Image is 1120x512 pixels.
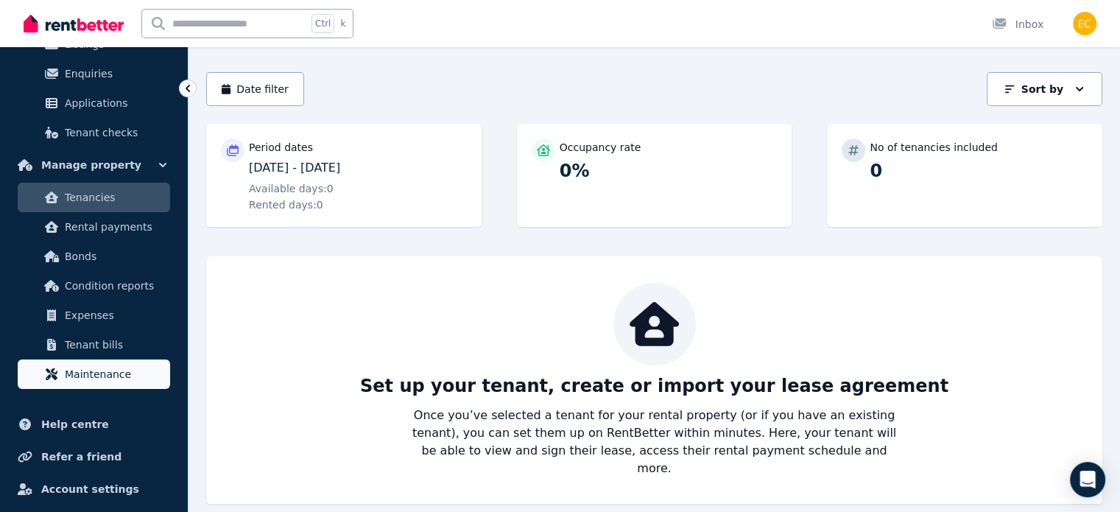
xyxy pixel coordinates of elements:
[65,306,164,324] span: Expenses
[1073,12,1096,35] img: Eva Chang
[12,474,176,504] a: Account settings
[18,271,170,301] a: Condition reports
[65,336,164,354] span: Tenant bills
[18,118,170,147] a: Tenant checks
[18,360,170,389] a: Maintenance
[18,301,170,330] a: Expenses
[18,212,170,242] a: Rental payments
[987,72,1102,106] button: Sort by
[24,13,124,35] img: RentBetter
[12,410,176,439] a: Help centre
[311,14,334,33] span: Ctrl
[1070,462,1105,497] div: Open Intercom Messenger
[870,159,1088,183] p: 0
[18,330,170,360] a: Tenant bills
[407,407,902,477] p: Once you’ve selected a tenant for your rental property (or if you have an existing tenant), you c...
[992,17,1043,32] div: Inbox
[249,197,323,212] span: Rented days: 0
[870,140,997,155] p: No of tenancies included
[41,480,139,498] span: Account settings
[18,59,170,88] a: Enquiries
[12,442,176,471] a: Refer a friend
[1021,82,1063,97] p: Sort by
[65,277,164,295] span: Condition reports
[249,181,334,196] span: Available days: 0
[65,124,164,141] span: Tenant checks
[41,415,109,433] span: Help centre
[360,374,948,398] p: Set up your tenant, create or import your lease agreement
[340,18,345,29] span: k
[65,94,164,112] span: Applications
[249,140,313,155] p: Period dates
[249,159,467,177] p: [DATE] - [DATE]
[560,140,641,155] p: Occupancy rate
[65,65,164,83] span: Enquiries
[18,88,170,118] a: Applications
[206,72,304,106] button: Date filter
[41,448,121,466] span: Refer a friend
[65,189,164,206] span: Tenancies
[18,242,170,271] a: Bonds
[65,248,164,265] span: Bonds
[41,156,141,174] span: Manage property
[18,183,170,212] a: Tenancies
[65,218,164,236] span: Rental payments
[12,150,176,180] button: Manage property
[560,159,778,183] p: 0%
[65,365,164,383] span: Maintenance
